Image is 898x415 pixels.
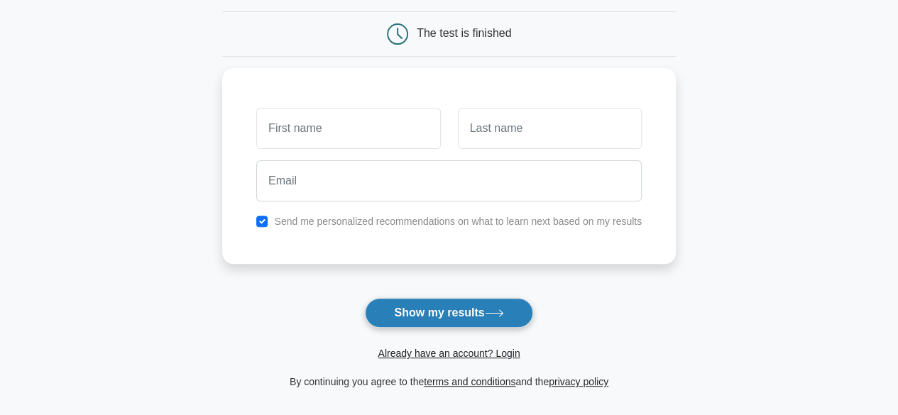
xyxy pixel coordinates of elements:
[256,108,440,149] input: First name
[214,373,684,390] div: By continuing you agree to the and the
[378,348,520,359] a: Already have an account? Login
[549,376,608,387] a: privacy policy
[458,108,642,149] input: Last name
[365,298,532,328] button: Show my results
[417,27,511,39] div: The test is finished
[256,160,642,201] input: Email
[274,216,642,227] label: Send me personalized recommendations on what to learn next based on my results
[424,376,515,387] a: terms and conditions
